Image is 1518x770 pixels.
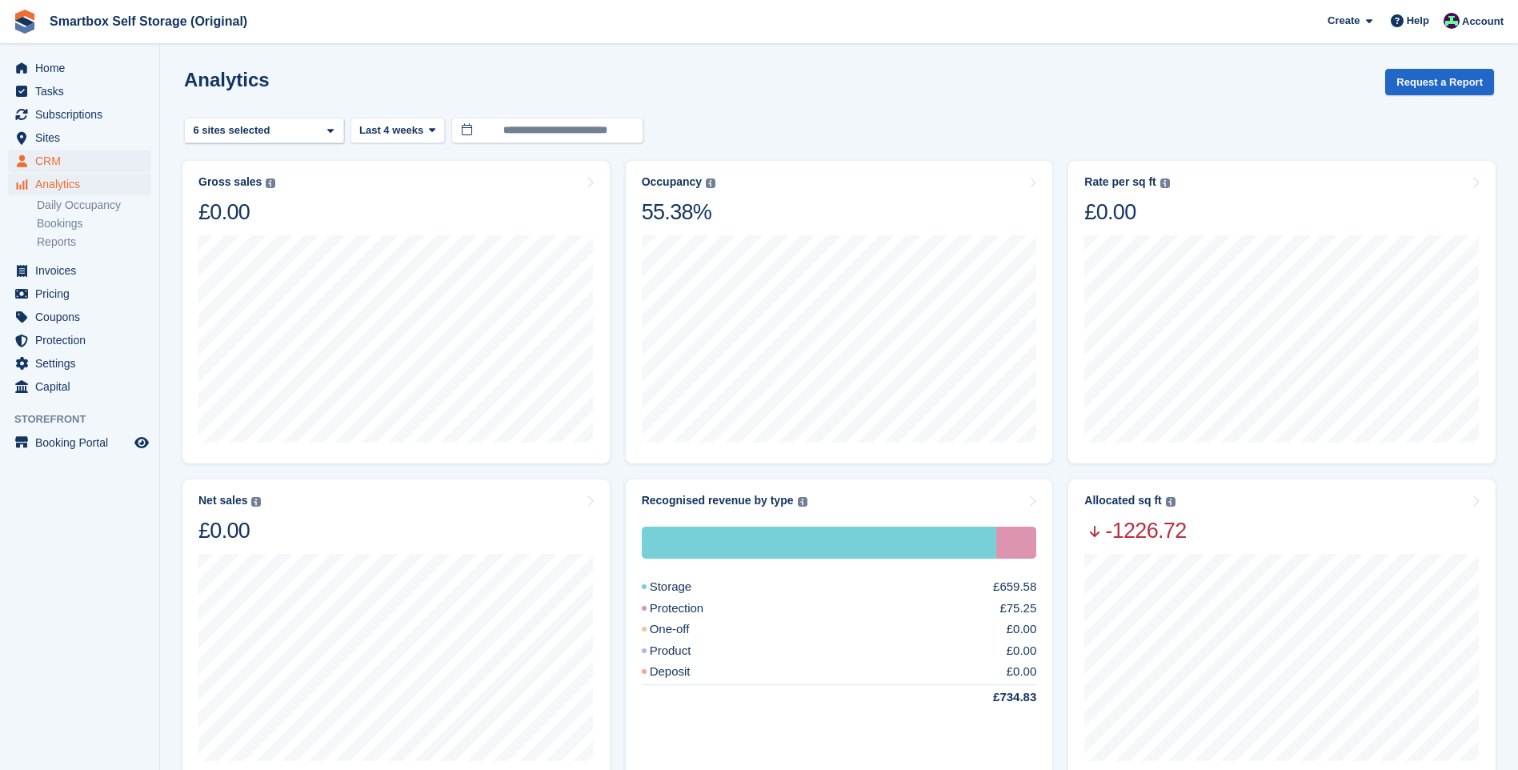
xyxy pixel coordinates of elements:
span: Storefront [14,411,159,427]
div: Deposit [642,663,729,681]
img: icon-info-grey-7440780725fd019a000dd9b08b2336e03edf1995a4989e88bcd33f0948082b44.svg [251,497,261,507]
div: Protection [642,600,743,618]
div: Product [642,642,730,660]
div: Occupancy [642,175,702,189]
span: Help [1407,13,1429,29]
a: Bookings [37,216,151,231]
span: Capital [35,375,131,398]
div: Storage [642,527,996,559]
a: Preview store [132,433,151,452]
div: £75.25 [999,600,1036,618]
div: Gross sales [198,175,262,189]
span: Subscriptions [35,103,131,126]
div: Storage [642,578,731,596]
img: icon-info-grey-7440780725fd019a000dd9b08b2336e03edf1995a4989e88bcd33f0948082b44.svg [1166,497,1176,507]
span: Protection [35,329,131,351]
span: -1226.72 [1084,517,1186,544]
div: £0.00 [1084,199,1169,226]
span: Tasks [35,80,131,102]
a: menu [8,80,151,102]
button: Request a Report [1385,69,1494,95]
div: Protection [996,527,1037,559]
a: menu [8,329,151,351]
div: Allocated sq ft [1084,494,1161,507]
a: menu [8,283,151,305]
div: £0.00 [1007,642,1037,660]
span: Booking Portal [35,431,131,454]
span: Sites [35,126,131,149]
div: £0.00 [198,199,275,226]
span: Last 4 weeks [359,122,423,138]
span: Pricing [35,283,131,305]
a: menu [8,57,151,79]
div: 6 sites selected [190,122,276,138]
img: Alex Selenitsas [1444,13,1460,29]
a: Reports [37,235,151,250]
a: menu [8,173,151,195]
a: menu [8,150,151,172]
img: icon-info-grey-7440780725fd019a000dd9b08b2336e03edf1995a4989e88bcd33f0948082b44.svg [1160,178,1170,188]
a: menu [8,126,151,149]
div: Recognised revenue by type [642,494,794,507]
a: menu [8,352,151,375]
a: menu [8,103,151,126]
span: Settings [35,352,131,375]
div: £0.00 [1007,620,1037,639]
img: stora-icon-8386f47178a22dfd0bd8f6a31ec36ba5ce8667c1dd55bd0f319d3a0aa187defe.svg [13,10,37,34]
span: Coupons [35,306,131,328]
img: icon-info-grey-7440780725fd019a000dd9b08b2336e03edf1995a4989e88bcd33f0948082b44.svg [706,178,715,188]
a: Smartbox Self Storage (Original) [43,8,254,34]
a: menu [8,259,151,282]
div: £659.58 [993,578,1036,596]
span: Create [1328,13,1360,29]
div: 55.38% [642,199,715,226]
div: £734.83 [955,688,1036,707]
span: Home [35,57,131,79]
div: £0.00 [1007,663,1037,681]
a: menu [8,375,151,398]
button: Last 4 weeks [350,118,445,144]
span: Account [1462,14,1504,30]
span: Analytics [35,173,131,195]
span: CRM [35,150,131,172]
div: Net sales [198,494,247,507]
h2: Analytics [184,69,270,90]
span: Invoices [35,259,131,282]
a: menu [8,431,151,454]
a: Daily Occupancy [37,198,151,213]
img: icon-info-grey-7440780725fd019a000dd9b08b2336e03edf1995a4989e88bcd33f0948082b44.svg [266,178,275,188]
div: One-off [642,620,728,639]
div: Rate per sq ft [1084,175,1156,189]
img: icon-info-grey-7440780725fd019a000dd9b08b2336e03edf1995a4989e88bcd33f0948082b44.svg [798,497,807,507]
div: £0.00 [198,517,261,544]
a: menu [8,306,151,328]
